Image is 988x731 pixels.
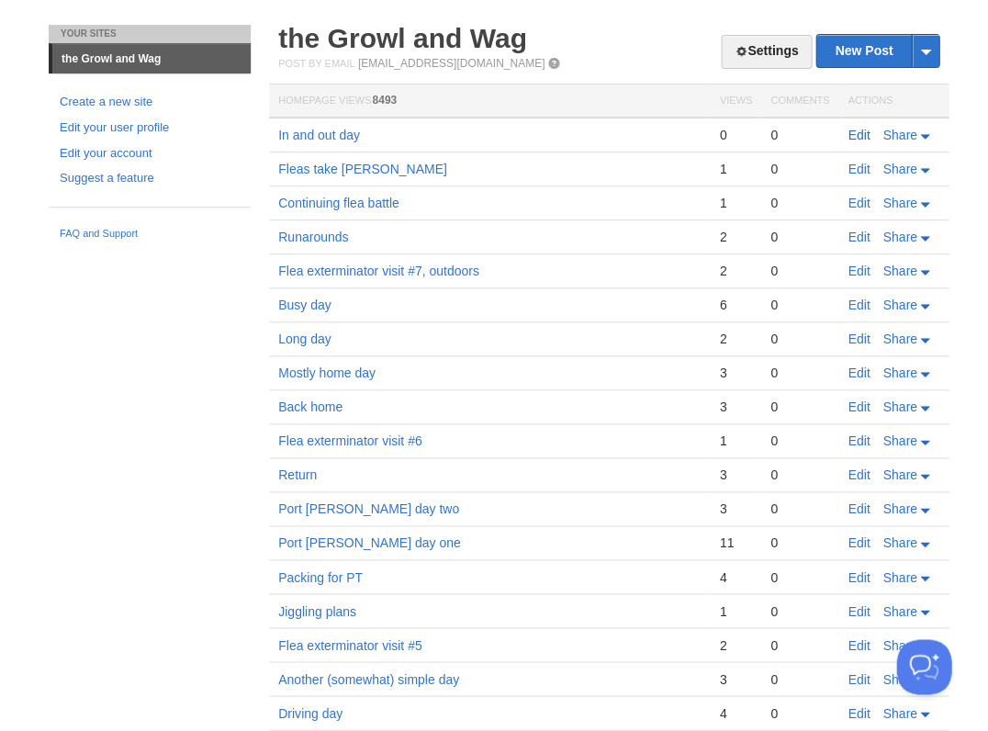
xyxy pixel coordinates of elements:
[770,195,829,211] div: 0
[770,670,829,687] div: 0
[848,128,870,142] a: Edit
[60,169,240,188] a: Suggest a feature
[882,264,916,278] span: Share
[278,603,356,618] a: Jiggling plans
[719,704,751,721] div: 4
[278,128,360,142] a: In and out day
[848,535,870,550] a: Edit
[719,365,751,381] div: 3
[278,332,331,346] a: Long day
[761,84,838,118] th: Comments
[278,298,331,312] a: Busy day
[848,162,870,176] a: Edit
[719,263,751,279] div: 2
[848,298,870,312] a: Edit
[770,161,829,177] div: 0
[882,298,916,312] span: Share
[278,569,363,584] a: Packing for PT
[278,58,354,69] span: Post by Email
[882,332,916,346] span: Share
[719,195,751,211] div: 1
[278,501,459,516] a: Port [PERSON_NAME] day two
[770,399,829,415] div: 0
[770,127,829,143] div: 0
[848,501,870,516] a: Edit
[278,264,479,278] a: Flea exterminator visit #7, outdoors
[770,365,829,381] div: 0
[770,704,829,721] div: 0
[60,93,240,112] a: Create a new site
[719,297,751,313] div: 6
[882,501,916,516] span: Share
[882,603,916,618] span: Share
[816,35,938,67] a: New Post
[848,671,870,686] a: Edit
[882,535,916,550] span: Share
[719,161,751,177] div: 1
[848,365,870,380] a: Edit
[60,144,240,163] a: Edit your account
[896,639,951,694] iframe: Help Scout Beacon - Open
[721,35,812,69] a: Settings
[278,230,348,244] a: Runarounds
[719,229,751,245] div: 2
[358,57,545,70] a: [EMAIL_ADDRESS][DOMAIN_NAME]
[848,569,870,584] a: Edit
[848,332,870,346] a: Edit
[770,263,829,279] div: 0
[269,84,710,118] th: Homepage Views
[882,365,916,380] span: Share
[719,500,751,517] div: 3
[719,602,751,619] div: 1
[278,162,447,176] a: Fleas take [PERSON_NAME]
[719,127,751,143] div: 0
[770,229,829,245] div: 0
[882,569,916,584] span: Share
[278,23,527,53] a: the Growl and Wag
[848,603,870,618] a: Edit
[278,365,376,380] a: Mostly home day
[882,162,916,176] span: Share
[848,230,870,244] a: Edit
[882,467,916,482] span: Share
[770,500,829,517] div: 0
[719,467,751,483] div: 3
[278,399,342,414] a: Back home
[838,84,949,118] th: Actions
[848,433,870,448] a: Edit
[719,534,751,551] div: 11
[372,94,397,107] span: 8493
[278,196,399,210] a: Continuing flea battle
[719,331,751,347] div: 2
[770,568,829,585] div: 0
[710,84,760,118] th: Views
[770,433,829,449] div: 0
[770,534,829,551] div: 0
[882,637,916,652] span: Share
[770,297,829,313] div: 0
[719,433,751,449] div: 1
[719,568,751,585] div: 4
[278,535,460,550] a: Port [PERSON_NAME] day one
[848,264,870,278] a: Edit
[882,433,916,448] span: Share
[278,637,421,652] a: Flea exterminator visit #5
[719,636,751,653] div: 2
[52,44,251,73] a: the Growl and Wag
[848,637,870,652] a: Edit
[770,602,829,619] div: 0
[848,399,870,414] a: Edit
[719,399,751,415] div: 3
[882,671,916,686] span: Share
[770,331,829,347] div: 0
[882,196,916,210] span: Share
[848,705,870,720] a: Edit
[882,230,916,244] span: Share
[770,636,829,653] div: 0
[848,196,870,210] a: Edit
[60,226,240,242] a: FAQ and Support
[882,705,916,720] span: Share
[719,670,751,687] div: 3
[882,399,916,414] span: Share
[882,128,916,142] span: Share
